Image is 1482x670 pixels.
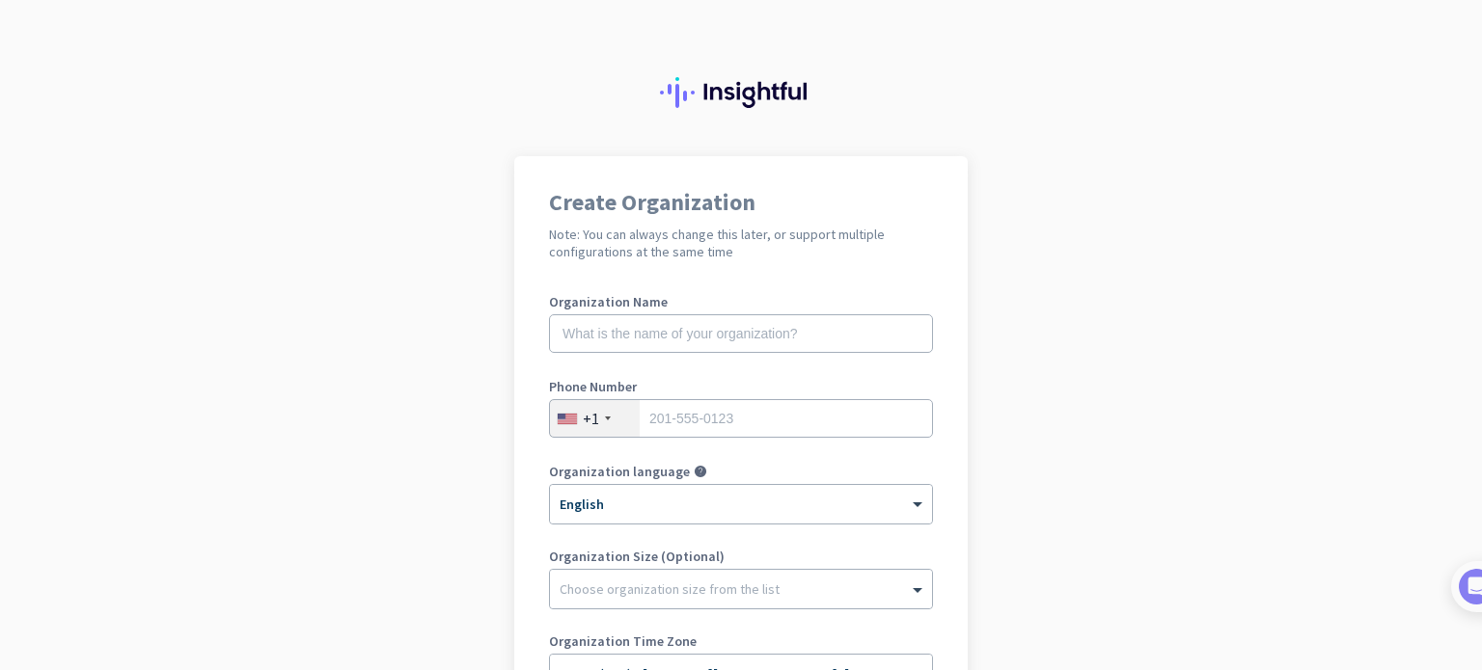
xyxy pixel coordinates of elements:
[549,314,933,353] input: What is the name of your organization?
[549,549,933,563] label: Organization Size (Optional)
[549,380,933,393] label: Phone Number
[549,191,933,214] h1: Create Organization
[660,77,822,108] img: Insightful
[549,634,933,648] label: Organization Time Zone
[549,295,933,308] label: Organization Name
[583,409,599,428] div: +1
[549,465,690,478] label: Organization language
[549,226,933,260] h2: Note: You can always change this later, or support multiple configurations at the same time
[549,399,933,438] input: 201-555-0123
[694,465,707,478] i: help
